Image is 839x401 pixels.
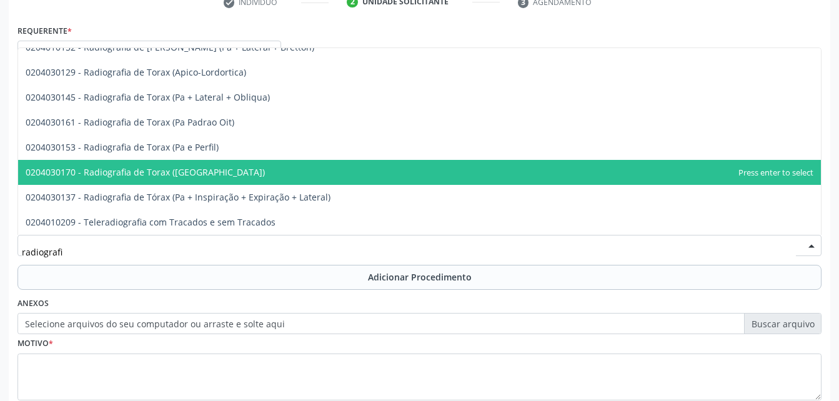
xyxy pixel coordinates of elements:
[26,116,234,128] span: 0204030161 - Radiografia de Torax (Pa Padrao Oit)
[26,91,270,103] span: 0204030145 - Radiografia de Torax (Pa + Lateral + Obliqua)
[26,191,330,203] span: 0204030137 - Radiografia de Tórax (Pa + Inspiração + Expiração + Lateral)
[22,239,796,264] input: Buscar por procedimento
[26,216,276,228] span: 0204010209 - Teleradiografia com Tracados e sem Tracados
[22,45,256,57] span: Paciente
[368,270,472,284] span: Adicionar Procedimento
[26,141,219,153] span: 0204030153 - Radiografia de Torax (Pa e Perfil)
[17,21,72,41] label: Requerente
[26,66,246,78] span: 0204030129 - Radiografia de Torax (Apico-Lordortica)
[26,166,265,178] span: 0204030170 - Radiografia de Torax ([GEOGRAPHIC_DATA])
[17,334,53,354] label: Motivo
[17,265,822,290] button: Adicionar Procedimento
[17,294,49,314] label: Anexos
